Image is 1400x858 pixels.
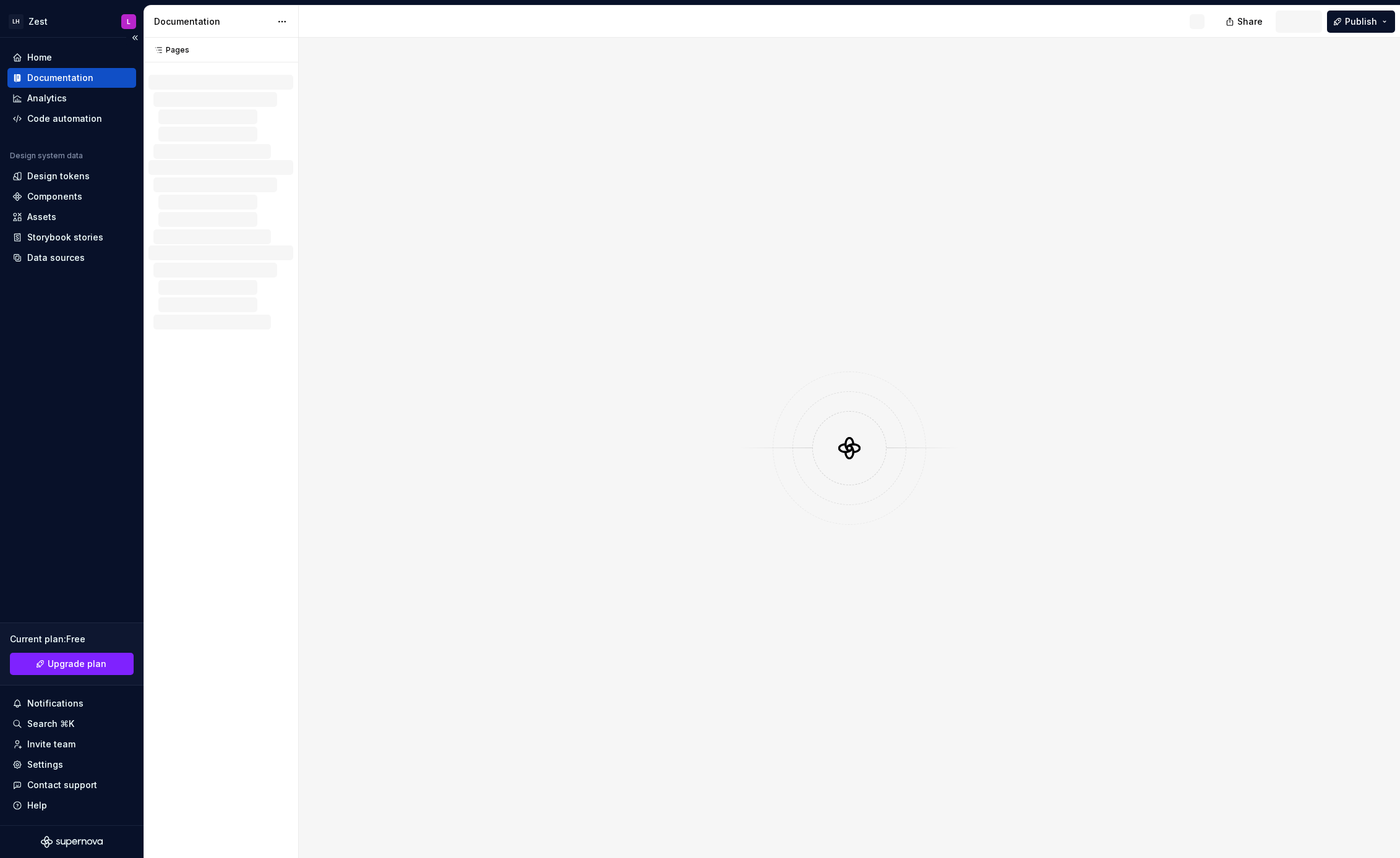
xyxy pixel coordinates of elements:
div: Components [27,190,82,203]
div: Data sources [27,252,85,264]
div: Code automation [27,113,102,125]
span: Upgrade plan [48,658,106,670]
div: Documentation [154,15,271,28]
button: Search ⌘K [7,714,136,734]
span: Publish [1345,15,1377,28]
div: Search ⌘K [27,718,74,730]
div: Pages [148,45,189,55]
button: Collapse sidebar [126,29,144,46]
svg: Supernova Logo [41,836,103,848]
span: Share [1237,15,1263,28]
div: Notifications [27,697,84,710]
div: L [127,17,131,27]
button: Notifications [7,694,136,713]
div: Help [27,799,47,812]
a: Assets [7,207,136,227]
div: Assets [27,211,56,223]
a: Settings [7,755,136,775]
div: Settings [27,758,63,771]
div: Home [27,51,52,64]
a: Invite team [7,734,136,754]
div: Zest [28,15,48,28]
a: Home [7,48,136,67]
button: Contact support [7,775,136,795]
div: Invite team [27,738,75,750]
button: Publish [1327,11,1395,33]
button: LHZestL [2,8,141,35]
div: LH [9,14,24,29]
div: Current plan : Free [10,633,134,645]
a: Design tokens [7,166,136,186]
button: Share [1219,11,1271,33]
div: Documentation [27,72,93,84]
div: Analytics [27,92,67,104]
div: Design system data [10,151,83,161]
a: Data sources [7,248,136,268]
button: Upgrade plan [10,653,134,675]
div: Design tokens [27,170,90,182]
div: Contact support [27,779,97,791]
a: Documentation [7,68,136,88]
a: Code automation [7,109,136,129]
a: Storybook stories [7,227,136,247]
a: Analytics [7,88,136,108]
div: Storybook stories [27,231,103,244]
a: Components [7,187,136,206]
button: Help [7,796,136,815]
